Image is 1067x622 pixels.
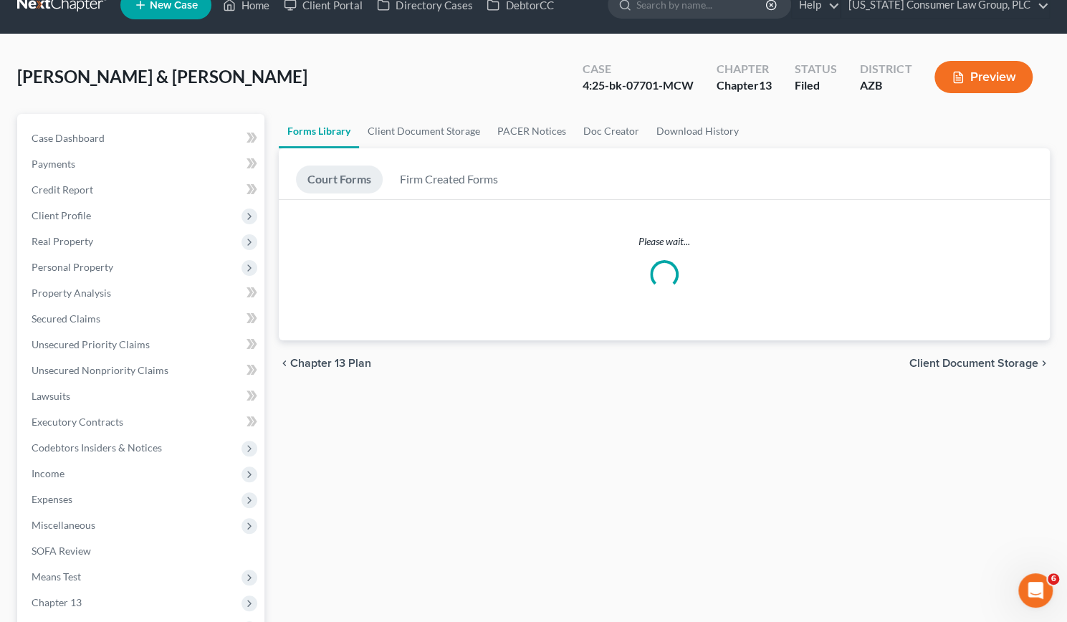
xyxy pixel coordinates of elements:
a: Secured Claims [20,306,264,332]
a: Unsecured Nonpriority Claims [20,358,264,383]
button: Preview [934,61,1033,93]
i: chevron_right [1038,358,1050,369]
span: Lawsuits [32,390,70,402]
a: Unsecured Priority Claims [20,332,264,358]
a: Credit Report [20,177,264,203]
p: Please wait... [279,234,1050,249]
div: District [860,61,912,77]
span: Chapter 13 Plan [290,358,371,369]
span: Client Profile [32,209,91,221]
span: Payments [32,158,75,170]
span: Case Dashboard [32,132,105,144]
span: Secured Claims [32,312,100,325]
div: Chapter [717,77,772,94]
span: [PERSON_NAME] & [PERSON_NAME] [17,66,307,87]
a: Court Forms [296,166,383,193]
span: Income [32,467,64,479]
a: Firm Created Forms [388,166,509,193]
iframe: Intercom live chat [1018,573,1053,608]
a: Forms Library [279,114,359,148]
a: Property Analysis [20,280,264,306]
div: AZB [860,77,912,94]
div: 4:25-bk-07701-MCW [583,77,694,94]
a: Lawsuits [20,383,264,409]
span: Chapter 13 [32,596,82,608]
span: Client Document Storage [909,358,1038,369]
a: Payments [20,151,264,177]
a: Doc Creator [575,114,648,148]
span: 13 [759,78,772,92]
span: Property Analysis [32,287,111,299]
div: Filed [795,77,837,94]
span: Expenses [32,493,72,505]
a: Client Document Storage [359,114,489,148]
a: Download History [648,114,747,148]
span: Unsecured Priority Claims [32,338,150,350]
span: Credit Report [32,183,93,196]
a: Case Dashboard [20,125,264,151]
a: PACER Notices [489,114,575,148]
button: Client Document Storage chevron_right [909,358,1050,369]
span: Miscellaneous [32,519,95,531]
button: chevron_left Chapter 13 Plan [279,358,371,369]
span: Codebtors Insiders & Notices [32,441,162,454]
div: Chapter [717,61,772,77]
span: Personal Property [32,261,113,273]
i: chevron_left [279,358,290,369]
span: Means Test [32,570,81,583]
a: SOFA Review [20,538,264,564]
a: Executory Contracts [20,409,264,435]
div: Case [583,61,694,77]
div: Status [795,61,837,77]
span: Unsecured Nonpriority Claims [32,364,168,376]
span: 6 [1048,573,1059,585]
span: SOFA Review [32,545,91,557]
span: Real Property [32,235,93,247]
span: Executory Contracts [32,416,123,428]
